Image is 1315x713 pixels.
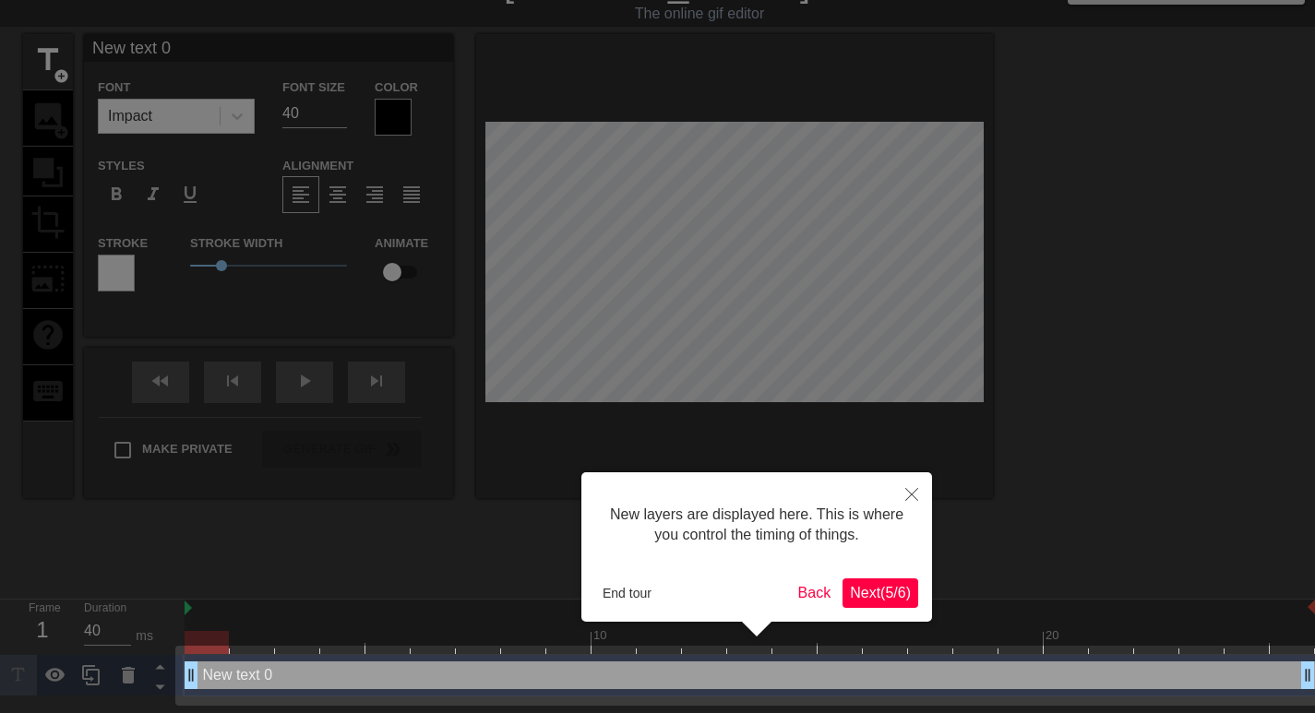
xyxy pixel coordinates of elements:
span: Next ( 5 / 6 ) [850,585,911,600]
button: Back [791,578,839,608]
div: New layers are displayed here. This is where you control the timing of things. [595,486,918,564]
button: Close [891,472,932,515]
button: Next [843,578,918,608]
button: End tour [595,579,659,607]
